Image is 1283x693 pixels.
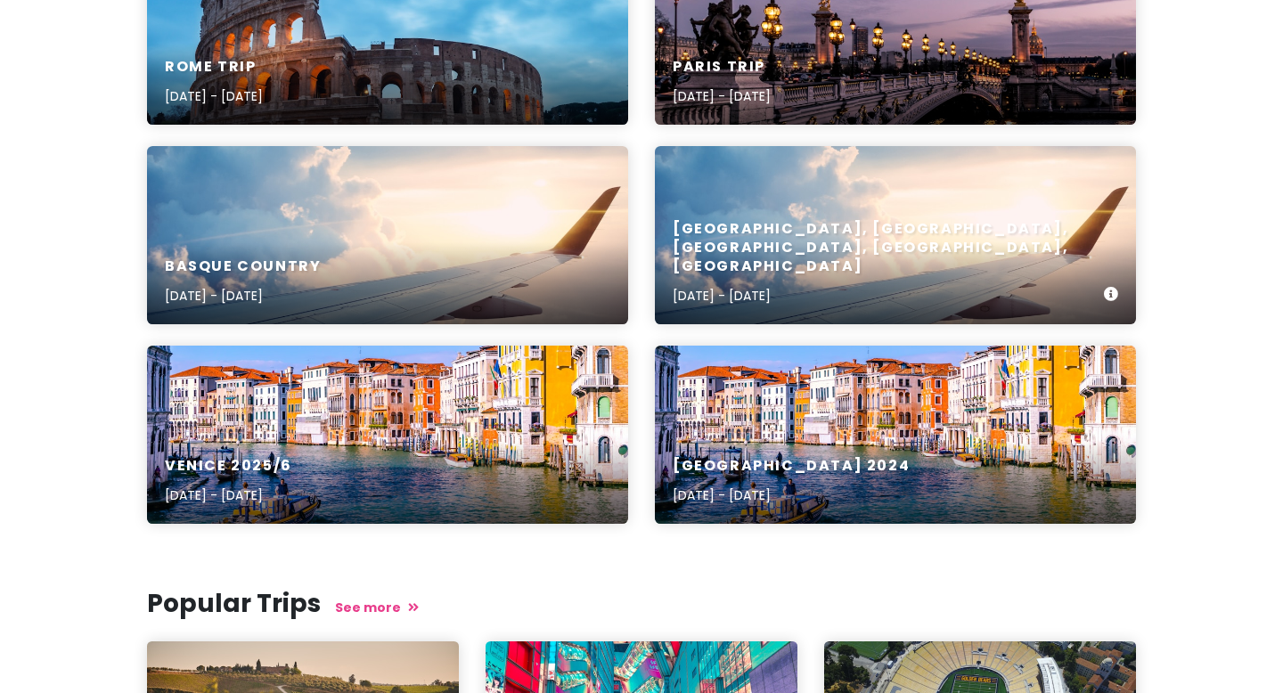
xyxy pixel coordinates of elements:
[673,220,1104,275] h6: [GEOGRAPHIC_DATA], [GEOGRAPHIC_DATA], [GEOGRAPHIC_DATA], [GEOGRAPHIC_DATA], [GEOGRAPHIC_DATA]
[673,86,771,106] p: [DATE] - [DATE]
[147,588,1136,620] h3: Popular Trips
[165,485,292,505] p: [DATE] - [DATE]
[165,286,321,306] p: [DATE] - [DATE]
[673,457,910,476] h6: [GEOGRAPHIC_DATA] 2024
[165,86,263,106] p: [DATE] - [DATE]
[673,58,771,77] h6: Paris Trip
[673,485,910,505] p: [DATE] - [DATE]
[335,599,419,616] a: See more
[165,257,321,276] h6: Basque country
[147,346,628,524] a: landscape photo of a Venice canalVenice 2025/6[DATE] - [DATE]
[673,286,1104,306] p: [DATE] - [DATE]
[147,146,628,324] a: aerial photography of airlinerBasque country[DATE] - [DATE]
[165,457,292,476] h6: Venice 2025/6
[655,146,1136,324] a: aerial photography of airliner[GEOGRAPHIC_DATA], [GEOGRAPHIC_DATA], [GEOGRAPHIC_DATA], [GEOGRAPHI...
[655,346,1136,524] a: landscape photo of a Venice canal[GEOGRAPHIC_DATA] 2024[DATE] - [DATE]
[165,58,263,77] h6: Rome Trip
